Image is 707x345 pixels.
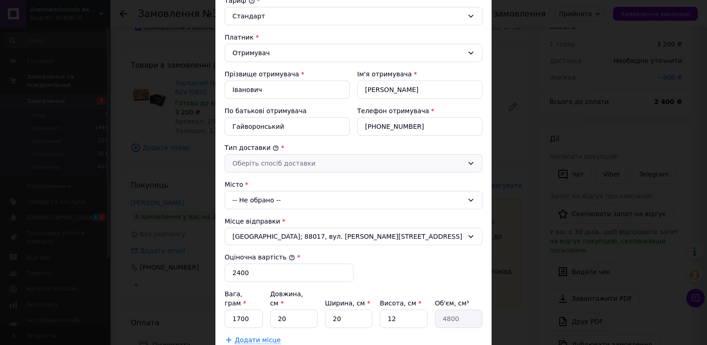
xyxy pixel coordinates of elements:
label: Телефон отримувача [357,107,429,115]
div: Місце відправки [225,217,482,226]
label: Довжина, см [270,290,303,307]
div: Платник [225,33,482,42]
span: Додати місце [235,336,281,344]
input: +380 [357,117,482,136]
div: Тип доставки [225,143,482,152]
div: Об'єм, см³ [435,299,482,308]
div: Місто [225,180,482,189]
label: Ім'я отримувача [357,70,412,78]
label: По батькові отримувача [225,107,307,115]
label: Прізвище отримувача [225,70,299,78]
div: Стандарт [232,11,464,21]
label: Вага, грам [225,290,246,307]
span: [GEOGRAPHIC_DATA]; 88017, вул. [PERSON_NAME][STREET_ADDRESS] [232,232,464,241]
div: Отримувач [232,48,464,58]
div: Оберіть спосіб доставки [232,158,464,168]
label: Ширина, см [325,299,370,307]
label: Висота, см [380,299,421,307]
label: Оціночна вартість [225,253,295,261]
div: -- Не обрано -- [225,191,482,209]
